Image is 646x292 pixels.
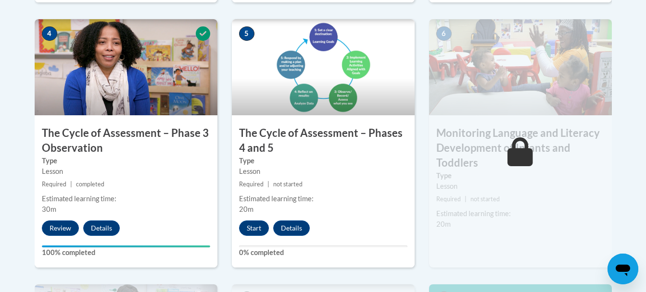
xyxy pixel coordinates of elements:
button: Details [83,220,120,236]
span: Required [42,181,66,188]
span: | [267,181,269,188]
img: Course Image [429,19,612,115]
span: 6 [436,26,452,41]
button: Review [42,220,79,236]
div: Lesson [239,166,407,177]
h3: Monitoring Language and Literacy Development of Infants and Toddlers [429,126,612,170]
label: 0% completed [239,247,407,258]
span: completed [76,181,104,188]
span: Required [239,181,264,188]
button: Details [273,220,310,236]
div: Your progress [42,245,210,247]
div: Lesson [42,166,210,177]
h3: The Cycle of Assessment – Phase 3 Observation [35,126,217,156]
label: Type [42,156,210,166]
span: 30m [42,205,56,213]
label: Type [239,156,407,166]
img: Course Image [232,19,415,115]
span: 4 [42,26,57,41]
span: 5 [239,26,254,41]
span: Required [436,195,461,203]
label: 100% completed [42,247,210,258]
span: | [465,195,467,203]
div: Estimated learning time: [42,194,210,204]
span: not started [470,195,500,203]
span: not started [273,181,303,188]
div: Estimated learning time: [436,208,605,219]
span: 20m [239,205,253,213]
button: Start [239,220,269,236]
div: Lesson [436,181,605,192]
div: Estimated learning time: [239,194,407,204]
img: Course Image [35,19,217,115]
label: Type [436,170,605,181]
h3: The Cycle of Assessment – Phases 4 and 5 [232,126,415,156]
span: | [70,181,72,188]
iframe: Button to launch messaging window [608,254,638,284]
span: 20m [436,220,451,228]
